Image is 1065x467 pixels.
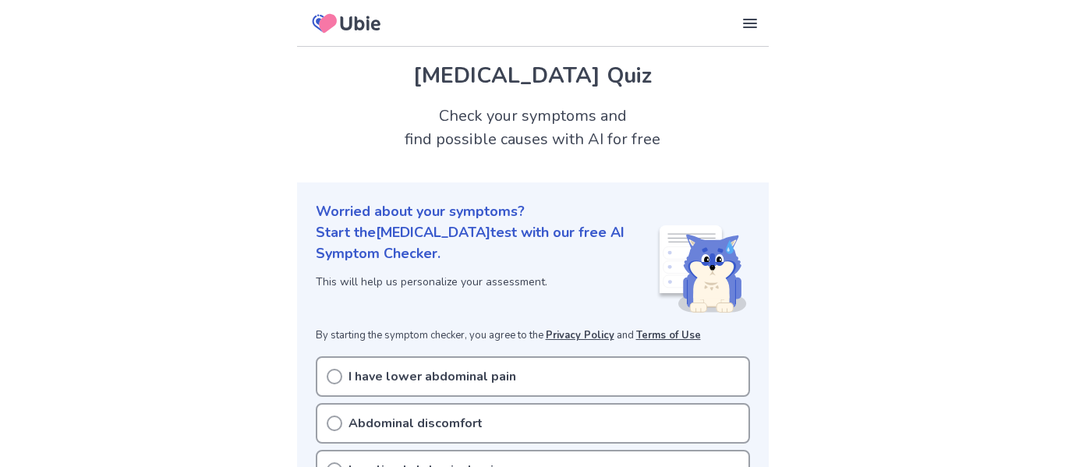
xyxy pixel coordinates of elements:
h1: [MEDICAL_DATA] Quiz [316,59,750,92]
p: I have lower abdominal pain [349,367,516,386]
p: Start the [MEDICAL_DATA] test with our free AI Symptom Checker. [316,222,656,264]
p: Worried about your symptoms? [316,201,750,222]
a: Privacy Policy [546,328,614,342]
img: Shiba [656,225,747,313]
p: This will help us personalize your assessment. [316,274,656,290]
p: Abdominal discomfort [349,414,483,433]
a: Terms of Use [636,328,701,342]
p: By starting the symptom checker, you agree to the and [316,328,750,344]
h2: Check your symptoms and find possible causes with AI for free [297,104,769,151]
